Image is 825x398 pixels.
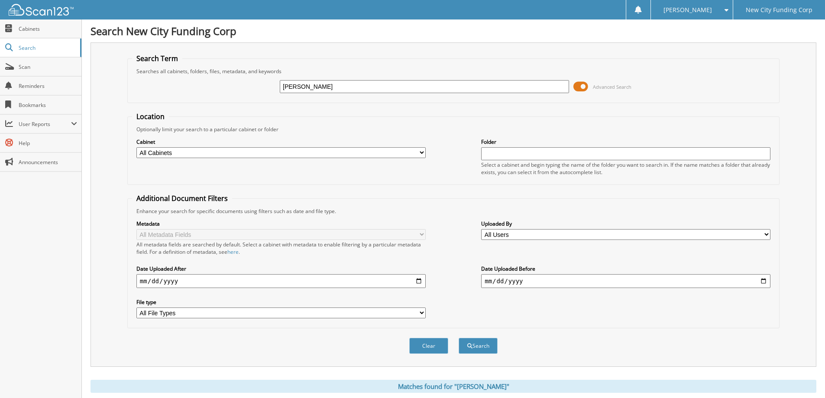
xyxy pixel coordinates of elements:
[19,159,77,166] span: Announcements
[136,265,426,272] label: Date Uploaded After
[91,380,816,393] div: Matches found for "[PERSON_NAME]"
[19,101,77,109] span: Bookmarks
[136,274,426,288] input: start
[9,4,74,16] img: scan123-logo-white.svg
[19,63,77,71] span: Scan
[136,298,426,306] label: File type
[593,84,631,90] span: Advanced Search
[19,25,77,32] span: Cabinets
[91,24,816,38] h1: Search New City Funding Corp
[481,161,770,176] div: Select a cabinet and begin typing the name of the folder you want to search in. If the name match...
[136,241,426,256] div: All metadata fields are searched by default. Select a cabinet with metadata to enable filtering b...
[663,7,712,13] span: [PERSON_NAME]
[409,338,448,354] button: Clear
[132,54,182,63] legend: Search Term
[136,220,426,227] label: Metadata
[481,138,770,146] label: Folder
[132,194,232,203] legend: Additional Document Filters
[19,120,71,128] span: User Reports
[481,220,770,227] label: Uploaded By
[19,44,76,52] span: Search
[132,126,775,133] div: Optionally limit your search to a particular cabinet or folder
[227,248,239,256] a: here
[19,82,77,90] span: Reminders
[132,207,775,215] div: Enhance your search for specific documents using filters such as date and file type.
[136,138,426,146] label: Cabinet
[746,7,812,13] span: New City Funding Corp
[481,265,770,272] label: Date Uploaded Before
[459,338,498,354] button: Search
[132,68,775,75] div: Searches all cabinets, folders, files, metadata, and keywords
[481,274,770,288] input: end
[132,112,169,121] legend: Location
[19,139,77,147] span: Help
